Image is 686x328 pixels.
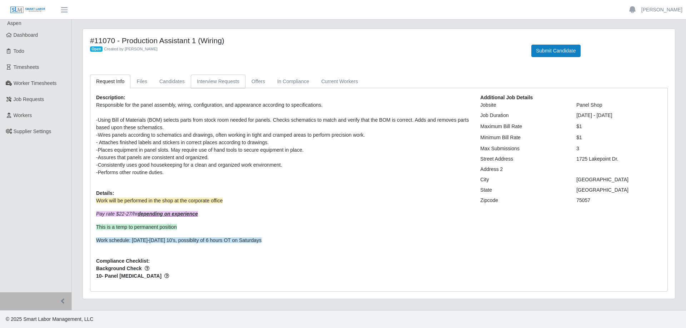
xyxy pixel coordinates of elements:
span: Background Check [96,265,469,272]
span: Todo [14,48,24,54]
div: Job Duration [475,112,571,119]
b: Description: [96,95,125,100]
span: Created by [PERSON_NAME] [104,47,158,51]
div: [DATE] - [DATE] [571,112,667,119]
div: Address 2 [475,166,571,173]
div: $1 [571,123,667,130]
div: Panel Shop [571,101,667,109]
div: -Performs other routine duties. [96,169,469,176]
a: Current Workers [315,75,364,89]
span: This is a temp to permanent position [96,224,177,230]
b: Details: [96,190,114,196]
div: - Attaches finished labels and stickers in correct places according to drawings. [96,139,469,146]
div: $1 [571,134,667,141]
a: In Compliance [271,75,315,89]
strong: depending on experience [138,211,198,217]
div: Zipcode [475,197,571,204]
div: -Assures that panels are consistent and organized. [96,154,469,161]
div: [GEOGRAPHIC_DATA] [571,186,667,194]
span: Timesheets [14,64,39,70]
b: Additional Job Details [480,95,533,100]
a: Candidates [153,75,191,89]
span: Worker Timesheets [14,80,56,86]
span: Dashboard [14,32,38,38]
div: -Wires panels according to schematics and drawings, often working in tight and cramped areas to p... [96,131,469,139]
div: Minimum Bill Rate [475,134,571,141]
span: Job Requests [14,96,44,102]
h4: #11070 - Production Assistant 1 (Wiring) [90,36,521,45]
span: Work will be performed in the shop at the corporate office [96,198,223,203]
div: -Using Bill of Materials (BOM) selects parts from stock room needed for panels. Checks schematics... [96,116,469,131]
div: -Places equipment in panel slots. May require use of hand tools to secure equipment in place. [96,146,469,154]
a: Request Info [90,75,130,89]
a: Offers [245,75,271,89]
span: Workers [14,112,32,118]
a: Files [130,75,153,89]
div: Jobsite [475,101,571,109]
div: Responsible for the panel assembly, wiring, configuration, and appearance according to specificat... [96,101,469,109]
div: Maximum Bill Rate [475,123,571,130]
img: SLM Logo [10,6,46,14]
div: City [475,176,571,183]
span: © 2025 Smart Labor Management, LLC [6,316,93,322]
div: 3 [571,145,667,152]
div: State [475,186,571,194]
div: 1725 Lakepoint Dr. [571,155,667,163]
em: Pay rate $22-27/hr [96,211,198,217]
div: -Consistently uses good housekeeping for a clean and organized work environment. [96,161,469,169]
span: Aspen [7,20,21,26]
span: Work schedule: [DATE]-[DATE] 10's, possiblity of 6 hours OT on Saturdays [96,237,262,243]
span: 10- Panel [MEDICAL_DATA] [96,272,469,280]
div: 75057 [571,197,667,204]
div: Max Submissions [475,145,571,152]
div: Street Address [475,155,571,163]
span: Supplier Settings [14,128,51,134]
div: [GEOGRAPHIC_DATA] [571,176,667,183]
a: [PERSON_NAME] [641,6,682,14]
a: Interview Requests [191,75,245,89]
button: Submit Candidate [531,45,580,57]
b: Compliance Checklist: [96,258,150,264]
span: Open [90,46,103,52]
